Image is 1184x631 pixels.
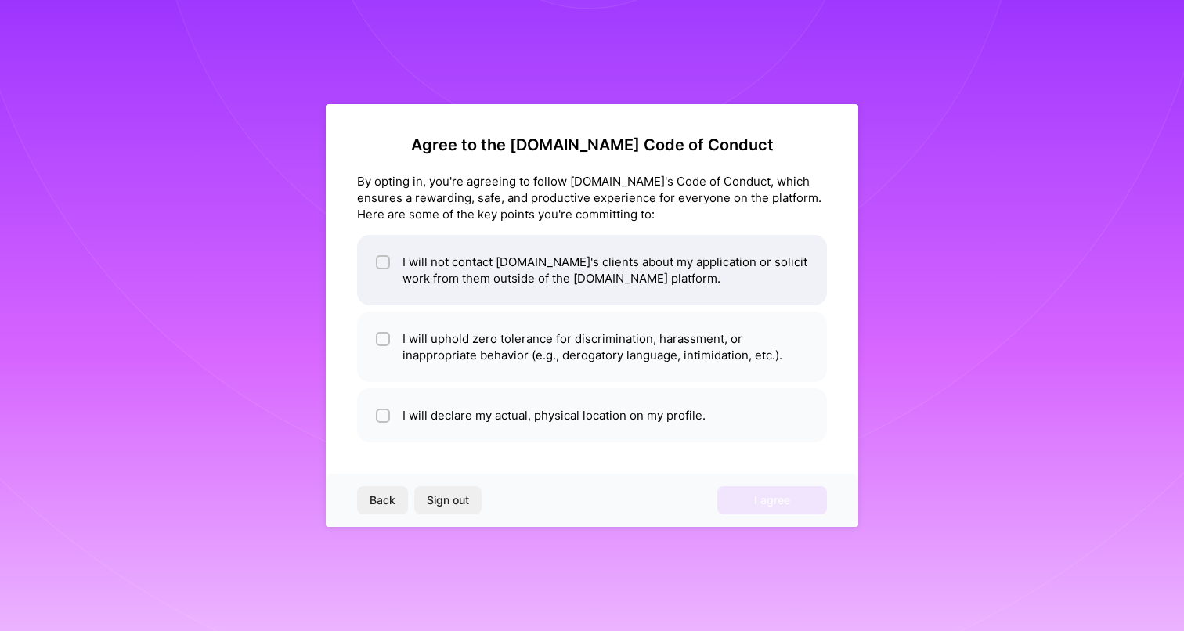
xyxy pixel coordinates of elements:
button: Back [357,486,408,514]
button: Sign out [414,486,482,514]
div: By opting in, you're agreeing to follow [DOMAIN_NAME]'s Code of Conduct, which ensures a rewardin... [357,173,827,222]
span: Sign out [427,492,469,508]
li: I will uphold zero tolerance for discrimination, harassment, or inappropriate behavior (e.g., der... [357,312,827,382]
li: I will declare my actual, physical location on my profile. [357,388,827,442]
h2: Agree to the [DOMAIN_NAME] Code of Conduct [357,135,827,154]
li: I will not contact [DOMAIN_NAME]'s clients about my application or solicit work from them outside... [357,235,827,305]
span: Back [370,492,395,508]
